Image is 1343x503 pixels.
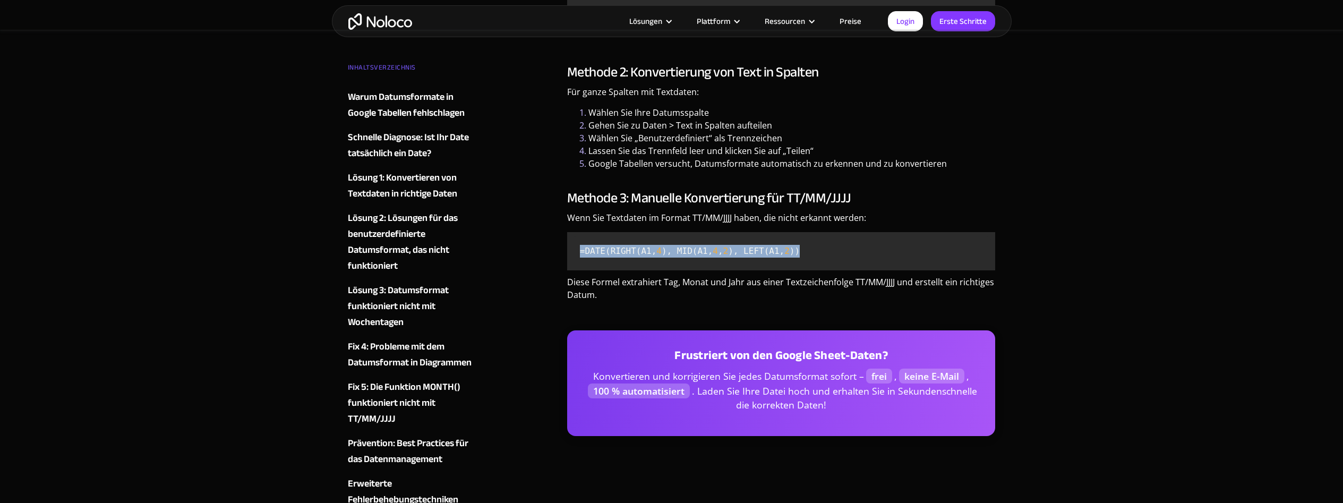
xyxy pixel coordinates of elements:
font: INHALTSVERZEICHNIS [348,61,416,74]
a: Fix 5: Die Funktion MONTH() funktioniert nicht mit TT/MM/JJJJ [348,379,476,427]
span: 2 [723,246,729,256]
span: )) [790,246,800,256]
font: Wenn Sie Textdaten im Format TT/MM/JJJJ haben, die nicht erkannt werden: [567,212,866,224]
a: Lösung 3: Datumsformat funktioniert nicht mit Wochentagen [348,283,476,330]
font: 100 % automatisiert [593,385,685,397]
a: Schnelle Diagnose: Ist Ihr Date tatsächlich ein Date? [348,130,476,161]
font: Lösung 3: Datumsformat funktioniert nicht mit Wochentagen [348,282,449,331]
font: Lösung 1: Konvertieren von Textdaten in richtige Daten [348,169,457,202]
font: Gehen Sie zu Daten > Text in Spalten aufteilen [588,120,772,131]
font: Wählen Sie Ihre Datumsspalte [588,107,709,118]
font: Lassen Sie das Trennfeld leer und klicken Sie auf „Teilen“ [588,145,814,157]
span: 2 [784,246,790,256]
font: Warum Datumsformate in Google Tabellen fehlschlagen [348,88,465,122]
font: Fix 4: Probleme mit dem Datumsformat in Diagrammen [348,338,472,371]
font: keine E-Mail [904,370,959,382]
span: ), LEFT(A1, [728,246,784,256]
a: Fix 4: Probleme mit dem Datumsformat in Diagrammen [348,339,476,371]
font: Diese Formel extrahiert Tag, Monat und Jahr aus einer Textzeichenfolge TT/MM/JJJJ und erstellt ei... [567,276,994,301]
font: Schnelle Diagnose: Ist Ihr Date tatsächlich ein Date? [348,129,469,162]
font: Wählen Sie „Benutzerdefiniert“ als Trennzeichen [588,132,782,144]
font: Für ganze Spalten mit Textdaten: [567,86,699,98]
font: Frustriert von den Google Sheet-Daten? [674,344,888,366]
a: Lösung 2: Lösungen für das benutzerdefinierte Datumsformat, das nicht funktioniert [348,210,476,274]
font: Fix 5: Die Funktion MONTH() funktioniert nicht mit TT/MM/JJJJ [348,378,460,428]
span: 4 [713,246,718,256]
font: Prävention: Best Practices für das Datenmanagement [348,434,468,468]
font: Lösung 2: Lösungen für das benutzerdefinierte Datumsformat, das nicht funktioniert [348,209,458,275]
a: Warum Datumsformate in Google Tabellen fehlschlagen [348,89,476,121]
a: Lösung 1: Konvertieren von Textdaten in richtige Daten [348,170,476,202]
a: Prävention: Best Practices für das Datenmanagement [348,436,476,467]
span: =DATE(RIGHT(A1, [580,246,657,256]
font: Methode 2: Konvertierung von Text in Spalten [567,59,819,85]
span: , [718,246,723,256]
span: 4 [656,246,662,256]
font: , [966,370,969,382]
font: , [894,370,897,382]
font: . Laden Sie Ihre Datei hoch und erhalten Sie in Sekundenschnelle die korrekten Daten! [692,385,977,411]
font: Konvertieren und korrigieren Sie jedes Datumsformat sofort – [593,370,864,382]
font: frei [871,370,887,382]
font: Methode 3: Manuelle Konvertierung für TT/MM/JJJJ [567,185,851,211]
font: Google Tabellen versucht, Datumsformate automatisch zu erkennen und zu konvertieren [588,158,947,169]
span: ), MID(A1, [662,246,713,256]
